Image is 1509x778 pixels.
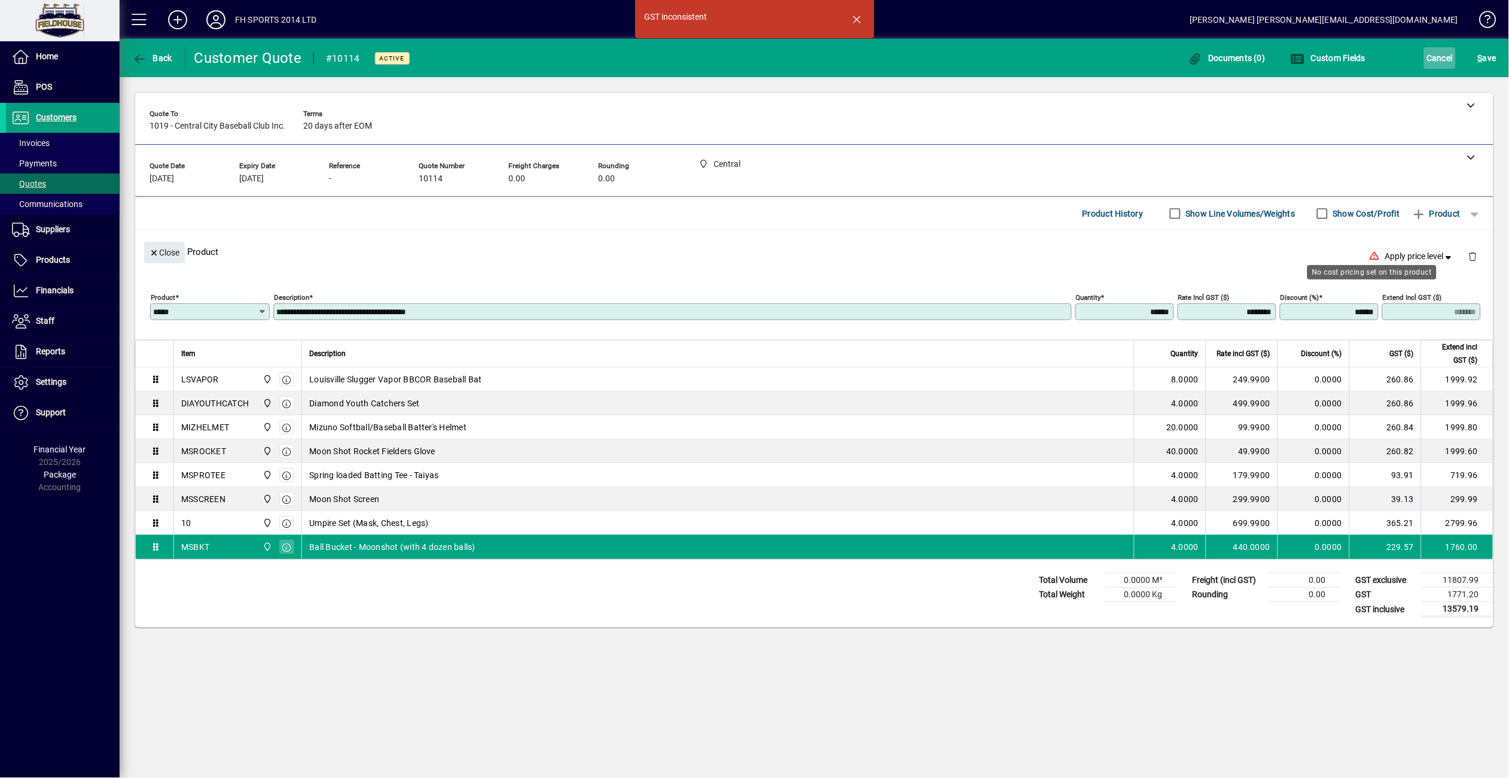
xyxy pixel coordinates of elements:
app-page-header-button: Back [120,47,185,69]
span: 0.00 [508,174,525,184]
span: Support [36,408,66,417]
span: Custom Fields [1291,53,1366,63]
td: Total Volume [1034,573,1105,588]
td: 39.13 [1349,487,1421,511]
span: - [329,174,331,184]
div: LSVAPOR [181,373,219,385]
a: Invoices [6,133,120,153]
mat-label: Extend incl GST ($) [1383,293,1442,302]
div: 499.9900 [1214,397,1270,409]
span: Customers [36,113,77,122]
span: Products [36,255,70,265]
label: Show Cost/Profit [1331,208,1400,220]
div: MSSCREEN [181,493,225,505]
td: 0.0000 [1278,487,1349,511]
span: 4.0000 [1172,469,1199,481]
span: Central [260,373,273,386]
td: 365.21 [1349,511,1421,535]
span: Ball Bucket - Moonshot (with 4 dozen balls) [309,541,475,553]
a: Communications [6,194,120,214]
a: Payments [6,153,120,174]
div: FH SPORTS 2014 LTD [235,10,316,29]
div: 10 [181,517,191,529]
button: Back [129,47,175,69]
span: Package [44,470,76,479]
div: MSBKT [181,541,209,553]
button: Product [1406,203,1467,224]
span: Invoices [12,138,50,148]
div: 99.9900 [1214,421,1270,433]
div: 699.9900 [1214,517,1270,529]
td: 260.84 [1349,415,1421,439]
a: Knowledge Base [1470,2,1494,41]
td: 0.0000 [1278,511,1349,535]
td: 11807.99 [1422,573,1493,588]
button: Add [158,9,197,31]
span: 10114 [419,174,443,184]
span: Documents (0) [1188,53,1266,63]
div: 179.9900 [1214,469,1270,481]
span: Payments [12,159,57,168]
mat-label: Rate incl GST ($) [1178,293,1230,302]
div: Product [135,230,1493,273]
a: Support [6,398,120,428]
span: Quotes [12,179,46,189]
td: GST inclusive [1350,602,1422,617]
a: Products [6,245,120,275]
button: Delete [1459,242,1487,271]
td: 0.00 [1269,588,1340,602]
span: Central [260,516,273,530]
a: Home [6,42,120,72]
td: 0.0000 M³ [1105,573,1177,588]
td: 0.00 [1269,573,1340,588]
td: 1999.96 [1421,391,1493,415]
span: 4.0000 [1172,517,1199,529]
div: #10114 [326,49,360,68]
div: 49.9900 [1214,445,1270,457]
td: 93.91 [1349,463,1421,487]
span: ave [1478,48,1496,68]
span: Staff [36,316,54,326]
span: Central [260,540,273,554]
td: 0.0000 Kg [1105,588,1177,602]
button: Profile [197,9,235,31]
a: Reports [6,337,120,367]
span: 0.00 [598,174,615,184]
span: Close [149,243,180,263]
td: 299.99 [1421,487,1493,511]
span: Item [181,347,196,360]
td: 0.0000 [1278,391,1349,415]
a: Financials [6,276,120,306]
app-page-header-button: Close [141,247,188,257]
div: MSROCKET [181,445,226,457]
span: Apply price level [1385,250,1455,263]
td: 719.96 [1421,463,1493,487]
span: 40.0000 [1166,445,1199,457]
span: Back [132,53,172,63]
span: 4.0000 [1172,397,1199,409]
span: Suppliers [36,224,70,234]
span: Product History [1083,204,1144,223]
span: Extend incl GST ($) [1429,341,1478,367]
span: Quantity [1171,347,1199,360]
mat-label: Product [151,293,175,302]
button: Apply price level [1380,246,1459,268]
td: 0.0000 [1278,439,1349,463]
td: GST exclusive [1350,573,1422,588]
span: [DATE] [150,174,174,184]
a: Quotes [6,174,120,194]
span: Reports [36,347,65,356]
span: 20 days after EOM [303,121,372,131]
app-page-header-button: Delete [1459,251,1487,262]
td: 260.86 [1349,391,1421,415]
td: GST [1350,588,1422,602]
label: Show Line Volumes/Weights [1184,208,1295,220]
span: 8.0000 [1172,373,1199,385]
mat-label: Description [274,293,309,302]
span: Central [260,421,273,434]
span: Mizuno Softball/Baseball Batter's Helmet [309,421,467,433]
button: Documents (0) [1185,47,1269,69]
a: Suppliers [6,215,120,245]
span: 4.0000 [1172,541,1199,553]
span: Discount (%) [1301,347,1342,360]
